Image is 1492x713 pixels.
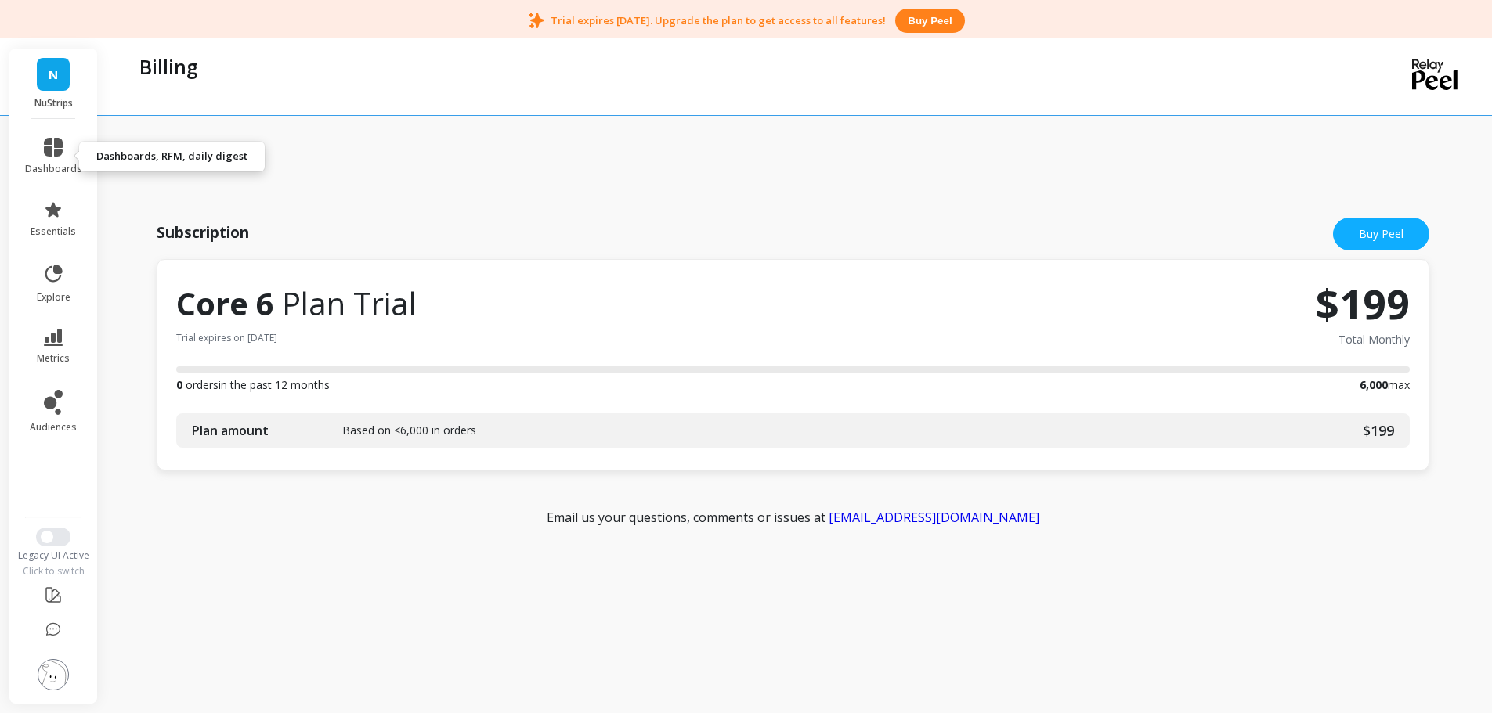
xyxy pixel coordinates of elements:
span: essentials [31,225,76,238]
span: Core 6 [176,279,417,329]
span: $199 [1316,279,1410,329]
span: orders in the past 12 months [176,376,330,394]
p: Email us your questions, comments or issues at [194,508,1392,527]
b: 6,000 [1360,377,1388,392]
span: Plan Trial [282,282,417,325]
button: Switch to New UI [36,528,70,546]
div: Legacy UI Active [9,549,98,562]
span: Trial expires on [DATE] [176,332,417,344]
span: Based on <6,000 in orders [342,423,476,438]
span: metrics [37,352,70,365]
p: Trial expires [DATE]. Upgrade the plan to get access to all features! [551,13,886,27]
span: $199 [1363,420,1394,441]
span: audiences [30,421,77,434]
span: dashboards [25,163,82,175]
span: Plan amount [192,421,342,440]
h3: Subscription [157,221,249,244]
img: profile picture [38,659,69,690]
span: Total Monthly [1338,330,1410,349]
a: Buy Peel [1333,218,1429,250]
p: Billing [139,53,198,80]
p: NuStrips [25,97,82,110]
span: explore [37,291,70,304]
span: N [49,66,58,84]
b: 0 [176,377,182,392]
a: [EMAIL_ADDRESS][DOMAIN_NAME] [829,509,1039,526]
div: Click to switch [9,565,98,578]
span: max [1360,376,1410,394]
button: Buy peel [895,9,964,33]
